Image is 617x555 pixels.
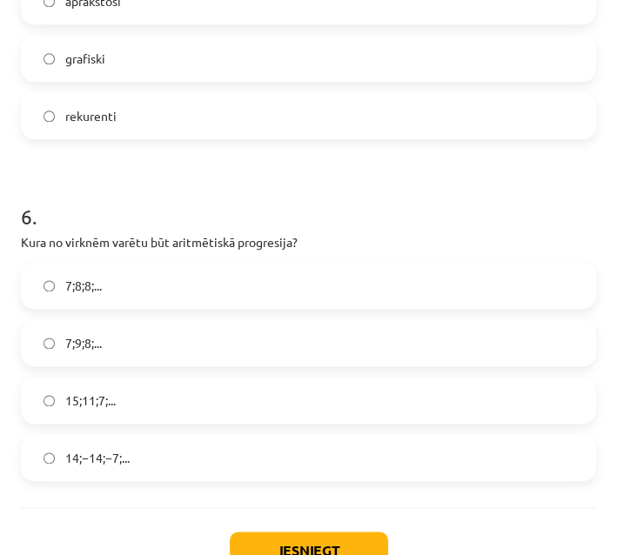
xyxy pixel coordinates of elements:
[65,334,102,352] span: 7;9;8;...
[65,277,102,295] span: 7;8;8;...
[44,395,55,406] input: 15;11;7;...
[65,449,130,467] span: 14;−14;−7;...
[44,280,55,291] input: 7;8;8;...
[44,338,55,349] input: 7;9;8;...
[44,110,55,122] input: rekurenti
[44,53,55,64] input: grafiski
[21,174,596,228] h1: 6 .
[65,107,117,125] span: rekurenti
[44,452,55,464] input: 14;−14;−7;...
[21,233,596,251] p: Kura no virknēm varētu būt aritmētiskā progresija?
[65,391,116,410] span: 15;11;7;...
[65,50,105,68] span: grafiski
